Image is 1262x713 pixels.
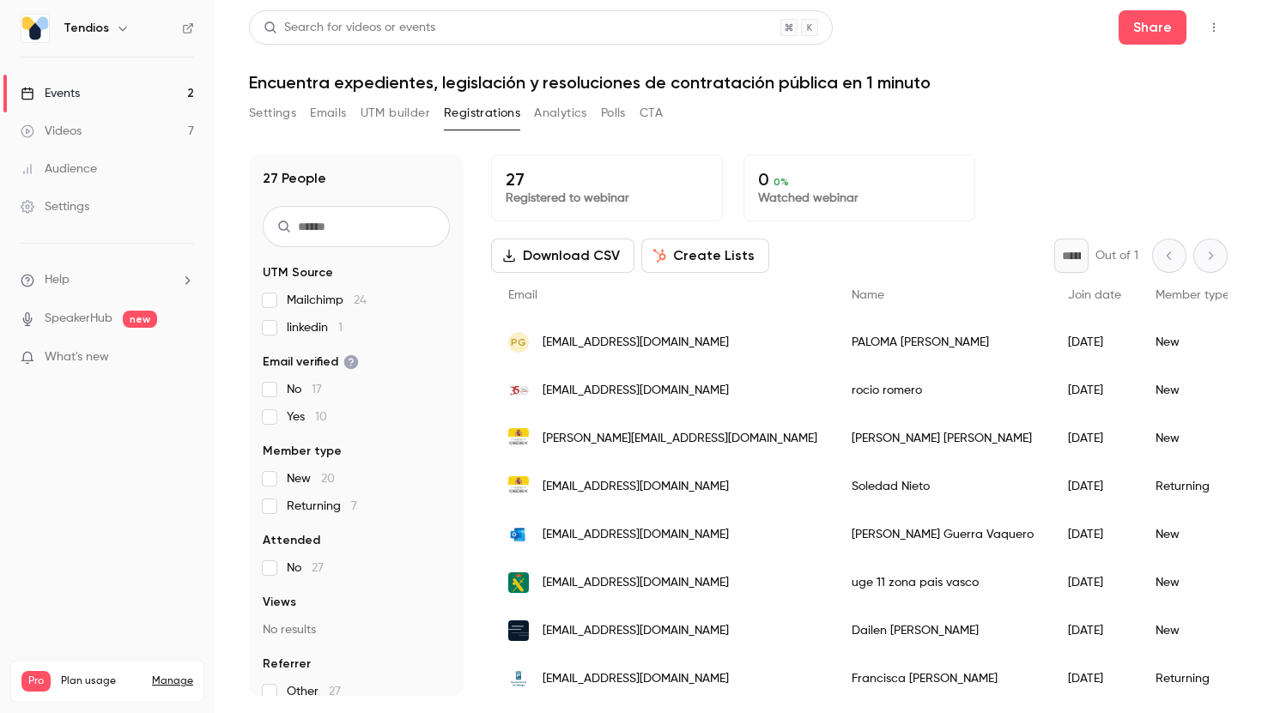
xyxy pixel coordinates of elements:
div: New [1138,607,1247,655]
span: 0 % [774,176,789,188]
span: PG [511,335,526,350]
span: Mailchimp [287,292,367,309]
a: SpeakerHub [45,310,112,328]
p: Out of 1 [1095,247,1138,264]
img: cedex.es [508,476,529,497]
p: Watched webinar [758,190,961,207]
span: [EMAIL_ADDRESS][DOMAIN_NAME] [543,670,729,688]
button: Emails [310,100,346,127]
div: Soledad Nieto [834,462,1051,511]
p: No results [263,621,450,638]
img: guardiacivil.org [508,572,529,593]
span: [EMAIL_ADDRESS][DOMAIN_NAME] [543,334,729,352]
div: [DATE] [1051,511,1138,559]
span: [EMAIL_ADDRESS][DOMAIN_NAME] [543,478,729,496]
span: Email verified [263,353,359,371]
span: 17 [312,384,322,396]
p: 27 [506,169,708,190]
button: Share [1119,10,1186,45]
div: [DATE] [1051,462,1138,511]
span: [EMAIL_ADDRESS][DOMAIN_NAME] [543,382,729,400]
span: 10 [315,411,327,423]
img: Tendios [21,15,49,42]
span: Other [287,683,341,700]
div: [DATE] [1051,559,1138,607]
div: uge 11 zona pais vasco [834,559,1051,607]
div: Settings [21,198,89,215]
button: Polls [601,100,626,127]
span: 7 [351,500,357,512]
span: Email [508,289,537,301]
div: rocio romero [834,366,1051,414]
span: Views [263,594,296,611]
h1: 27 People [263,168,326,189]
div: [PERSON_NAME] Guerra Vaquero [834,511,1051,559]
div: Search for videos or events [264,19,435,37]
p: 0 [758,169,961,190]
span: Referrer [263,656,311,673]
img: hotmail.es [508,524,529,545]
div: [DATE] [1051,414,1138,462]
span: 27 [312,562,324,574]
button: Create Lists [641,239,769,273]
div: New [1138,414,1247,462]
span: Returning [287,498,357,515]
button: Download CSV [491,239,634,273]
span: [EMAIL_ADDRESS][DOMAIN_NAME] [543,574,729,592]
span: Name [852,289,884,301]
span: Join date [1068,289,1121,301]
span: Plan usage [61,674,142,688]
div: Returning [1138,655,1247,703]
span: Member type [263,443,342,460]
li: help-dropdown-opener [21,271,194,289]
div: New [1138,366,1247,414]
p: Registered to webinar [506,190,708,207]
span: [EMAIL_ADDRESS][DOMAIN_NAME] [543,622,729,640]
span: 20 [321,473,335,485]
a: Manage [152,674,193,688]
span: Member type [1156,289,1229,301]
span: Yes [287,408,327,426]
span: 24 [354,294,367,306]
button: CTA [640,100,663,127]
span: Attended [263,532,320,549]
div: Returning [1138,462,1247,511]
div: [DATE] [1051,607,1138,655]
iframe: Noticeable Trigger [173,350,194,366]
h1: Encuentra expedientes, legislación y resoluciones de contratación pública en 1 minuto [249,72,1228,93]
button: Settings [249,100,296,127]
button: Registrations [444,100,520,127]
img: monteroaramburugva.com [508,620,529,641]
div: [DATE] [1051,366,1138,414]
div: Videos [21,123,82,140]
span: No [287,559,324,577]
span: New [287,470,335,487]
img: ccuentas.es [508,380,529,401]
span: 27 [329,686,341,698]
div: New [1138,559,1247,607]
div: [DATE] [1051,318,1138,366]
span: What's new [45,348,109,366]
span: Pro [21,671,51,692]
img: malaga.eu [508,668,529,689]
div: New [1138,318,1247,366]
span: linkedin [287,319,343,336]
div: Francisca [PERSON_NAME] [834,655,1051,703]
span: UTM Source [263,264,333,281]
h6: Tendios [64,20,109,37]
span: 1 [338,322,343,334]
div: Audience [21,160,97,178]
div: Events [21,85,80,102]
img: cedex.es [508,428,529,449]
div: [DATE] [1051,655,1138,703]
span: No [287,381,322,398]
section: facet-groups [263,264,450,700]
span: [EMAIL_ADDRESS][DOMAIN_NAME] [543,526,729,544]
span: [PERSON_NAME][EMAIL_ADDRESS][DOMAIN_NAME] [543,430,817,448]
button: UTM builder [361,100,430,127]
div: [PERSON_NAME] [PERSON_NAME] [834,414,1051,462]
div: PALOMA [PERSON_NAME] [834,318,1051,366]
button: Analytics [534,100,587,127]
span: new [123,311,157,328]
div: New [1138,511,1247,559]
